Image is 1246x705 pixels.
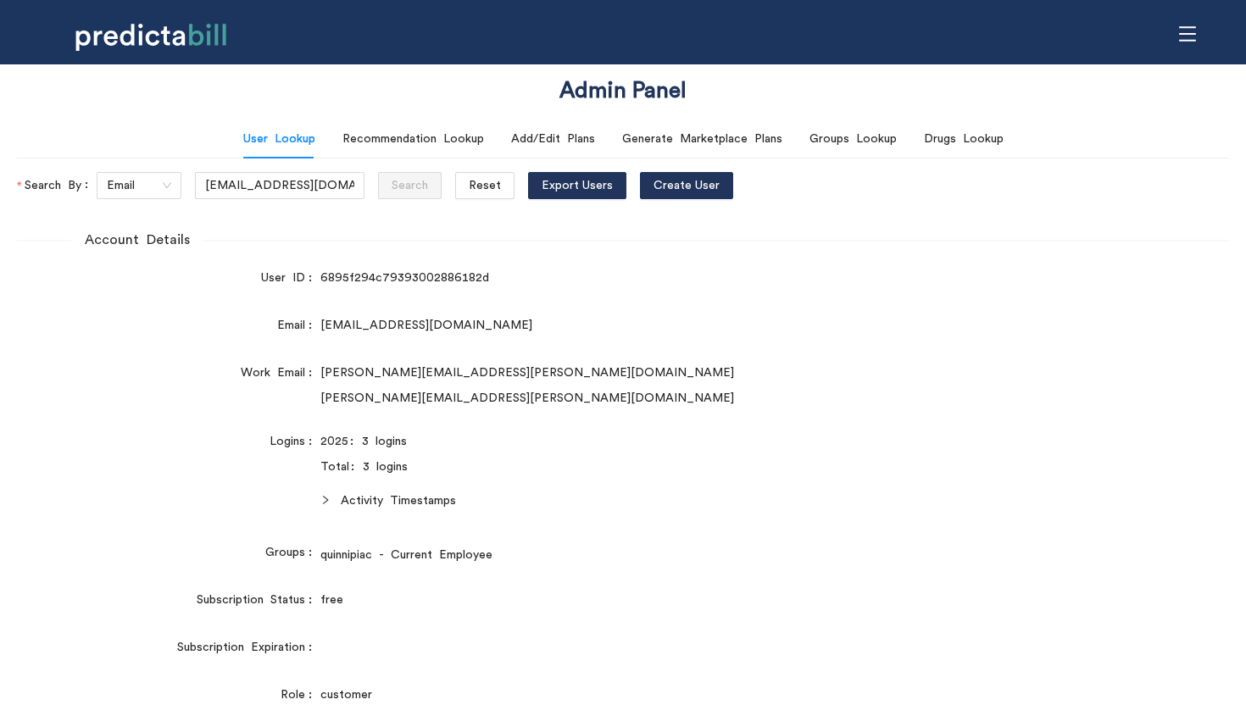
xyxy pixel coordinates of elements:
[277,312,320,339] label: Email
[243,130,315,148] div: User Lookup
[320,389,1027,408] div: [PERSON_NAME][EMAIL_ADDRESS][PERSON_NAME][DOMAIN_NAME]
[320,483,1027,519] div: Activity Timestamps
[320,591,1027,609] div: free
[320,316,1027,335] div: [EMAIL_ADDRESS][DOMAIN_NAME]
[809,130,897,148] div: Groups Lookup
[265,539,320,566] label: Groups
[241,359,320,386] label: Work Email
[542,176,613,195] span: Export Users
[107,173,171,198] span: Email
[342,130,484,148] div: Recommendation Lookup
[71,230,203,251] span: Account Details
[654,176,720,195] span: Create User
[320,546,1027,564] div: quinnipiac - Current Employee
[17,172,97,199] label: Search By
[320,495,331,505] span: right
[320,432,1027,451] div: 2025: 3 logins
[341,491,1027,510] span: Activity Timestamps
[320,269,1027,287] div: 6895f294c79393002886182d
[924,130,1004,148] div: Drugs Lookup
[197,586,320,613] label: Subscription Status
[528,172,626,199] button: Export Users
[455,172,515,199] button: Reset
[469,176,501,195] span: Reset
[177,634,320,661] label: Subscription Expiration
[511,130,595,148] div: Add/Edit Plans
[320,364,1027,382] div: [PERSON_NAME][EMAIL_ADDRESS][PERSON_NAME][DOMAIN_NAME]
[559,75,687,107] h1: Admin Panel
[320,686,1027,704] div: customer
[320,458,1027,476] div: Total: 3 logins
[640,172,733,199] button: Create User
[378,172,442,199] button: Search
[1171,18,1204,50] span: menu
[270,428,320,455] label: Logins
[261,264,320,291] label: User ID
[622,130,782,148] div: Generate Marketplace Plans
